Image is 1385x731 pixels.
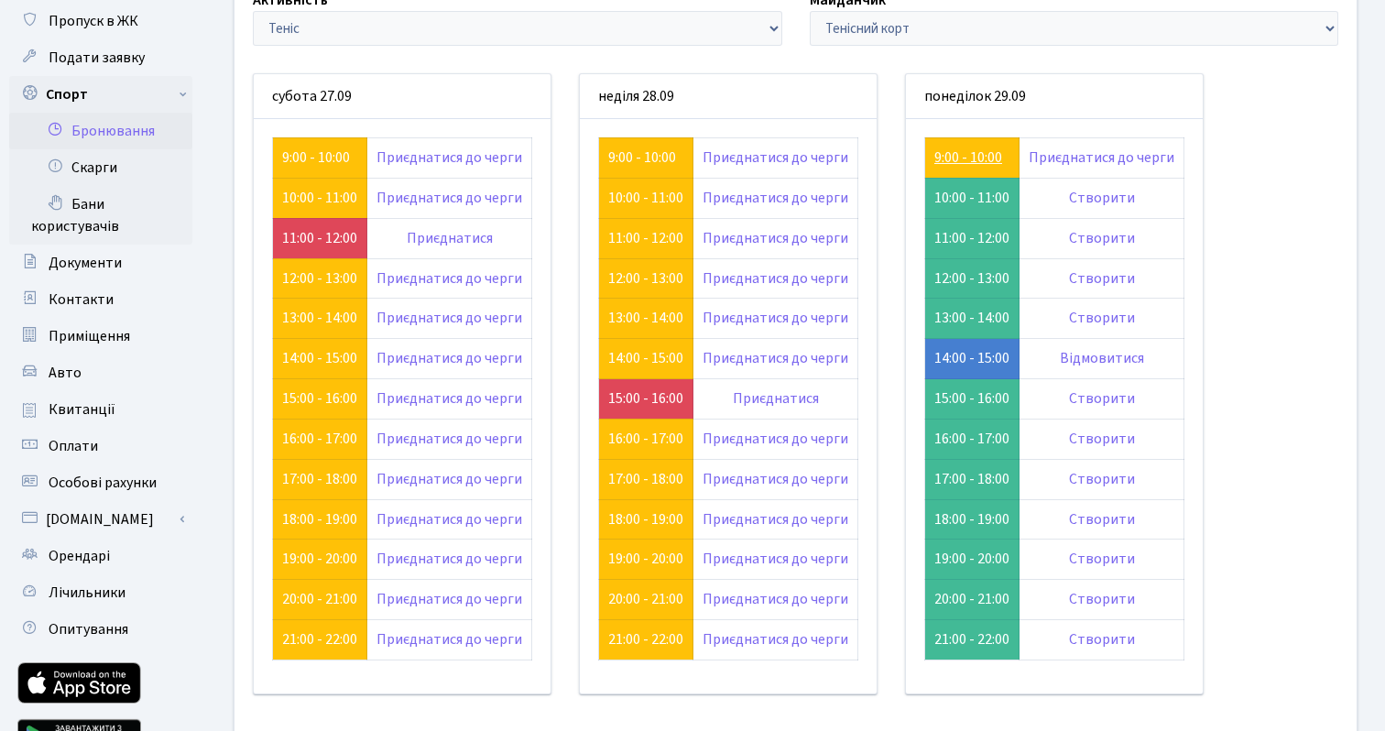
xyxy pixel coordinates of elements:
[733,388,819,409] a: Приєднатися
[9,428,192,464] a: Оплати
[703,268,848,289] a: Приєднатися до черги
[703,348,848,368] a: Приєднатися до черги
[376,549,522,569] a: Приєднатися до черги
[376,388,522,409] a: Приєднатися до черги
[608,429,683,449] a: 16:00 - 17:00
[1069,228,1135,248] a: Створити
[608,388,683,409] a: 15:00 - 16:00
[608,549,683,569] a: 19:00 - 20:00
[9,355,192,391] a: Авто
[608,509,683,529] a: 18:00 - 19:00
[282,429,357,449] a: 16:00 - 17:00
[608,147,676,168] a: 9:00 - 10:00
[9,186,192,245] a: Бани користувачів
[376,429,522,449] a: Приєднатися до черги
[703,228,848,248] a: Приєднатися до черги
[9,113,192,149] a: Бронювання
[925,580,1020,620] td: 20:00 - 21:00
[49,399,115,420] span: Квитанції
[925,218,1020,258] td: 11:00 - 12:00
[925,379,1020,420] td: 15:00 - 16:00
[934,147,1002,168] a: 9:00 - 10:00
[282,469,357,489] a: 17:00 - 18:00
[376,469,522,489] a: Приєднатися до черги
[1060,348,1144,368] a: Відмовитися
[376,348,522,368] a: Приєднатися до черги
[9,611,192,648] a: Опитування
[703,469,848,489] a: Приєднатися до черги
[282,147,350,168] a: 9:00 - 10:00
[1029,147,1174,168] a: Приєднатися до черги
[9,464,192,501] a: Особові рахунки
[608,469,683,489] a: 17:00 - 18:00
[282,308,357,328] a: 13:00 - 14:00
[49,546,110,566] span: Орендарі
[608,348,683,368] a: 14:00 - 15:00
[925,459,1020,499] td: 17:00 - 18:00
[282,228,357,248] a: 11:00 - 12:00
[49,436,98,456] span: Оплати
[9,76,192,113] a: Спорт
[9,501,192,538] a: [DOMAIN_NAME]
[9,3,192,39] a: Пропуск в ЖК
[1069,308,1135,328] a: Створити
[376,188,522,208] a: Приєднатися до черги
[608,308,683,328] a: 13:00 - 14:00
[9,149,192,186] a: Скарги
[925,620,1020,660] td: 21:00 - 22:00
[49,363,82,383] span: Авто
[703,147,848,168] a: Приєднатися до черги
[9,391,192,428] a: Квитанції
[906,74,1203,119] div: понеділок 29.09
[9,281,192,318] a: Контакти
[608,589,683,609] a: 20:00 - 21:00
[1069,509,1135,529] a: Створити
[376,589,522,609] a: Приєднатися до черги
[49,619,128,639] span: Опитування
[282,549,357,569] a: 19:00 - 20:00
[1069,589,1135,609] a: Створити
[49,289,114,310] span: Контакти
[1069,188,1135,208] a: Створити
[925,299,1020,339] td: 13:00 - 14:00
[703,188,848,208] a: Приєднатися до черги
[703,509,848,529] a: Приєднатися до черги
[282,188,357,208] a: 10:00 - 11:00
[49,326,130,346] span: Приміщення
[376,629,522,649] a: Приєднатися до черги
[925,258,1020,299] td: 12:00 - 13:00
[925,540,1020,580] td: 19:00 - 20:00
[282,629,357,649] a: 21:00 - 22:00
[608,629,683,649] a: 21:00 - 22:00
[9,318,192,355] a: Приміщення
[49,473,157,493] span: Особові рахунки
[608,268,683,289] a: 12:00 - 13:00
[580,74,877,119] div: неділя 28.09
[934,348,1009,368] a: 14:00 - 15:00
[703,549,848,569] a: Приєднатися до черги
[9,39,192,76] a: Подати заявку
[1069,268,1135,289] a: Створити
[9,538,192,574] a: Орендарі
[608,188,683,208] a: 10:00 - 11:00
[49,253,122,273] span: Документи
[1069,429,1135,449] a: Створити
[282,388,357,409] a: 15:00 - 16:00
[376,147,522,168] a: Приєднатися до черги
[254,74,551,119] div: субота 27.09
[703,429,848,449] a: Приєднатися до черги
[407,228,493,248] a: Приєднатися
[608,228,683,248] a: 11:00 - 12:00
[703,629,848,649] a: Приєднатися до черги
[376,509,522,529] a: Приєднатися до черги
[1069,629,1135,649] a: Створити
[282,509,357,529] a: 18:00 - 19:00
[282,348,357,368] a: 14:00 - 15:00
[925,419,1020,459] td: 16:00 - 17:00
[1069,469,1135,489] a: Створити
[703,589,848,609] a: Приєднатися до черги
[9,245,192,281] a: Документи
[376,268,522,289] a: Приєднатися до черги
[925,178,1020,218] td: 10:00 - 11:00
[282,589,357,609] a: 20:00 - 21:00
